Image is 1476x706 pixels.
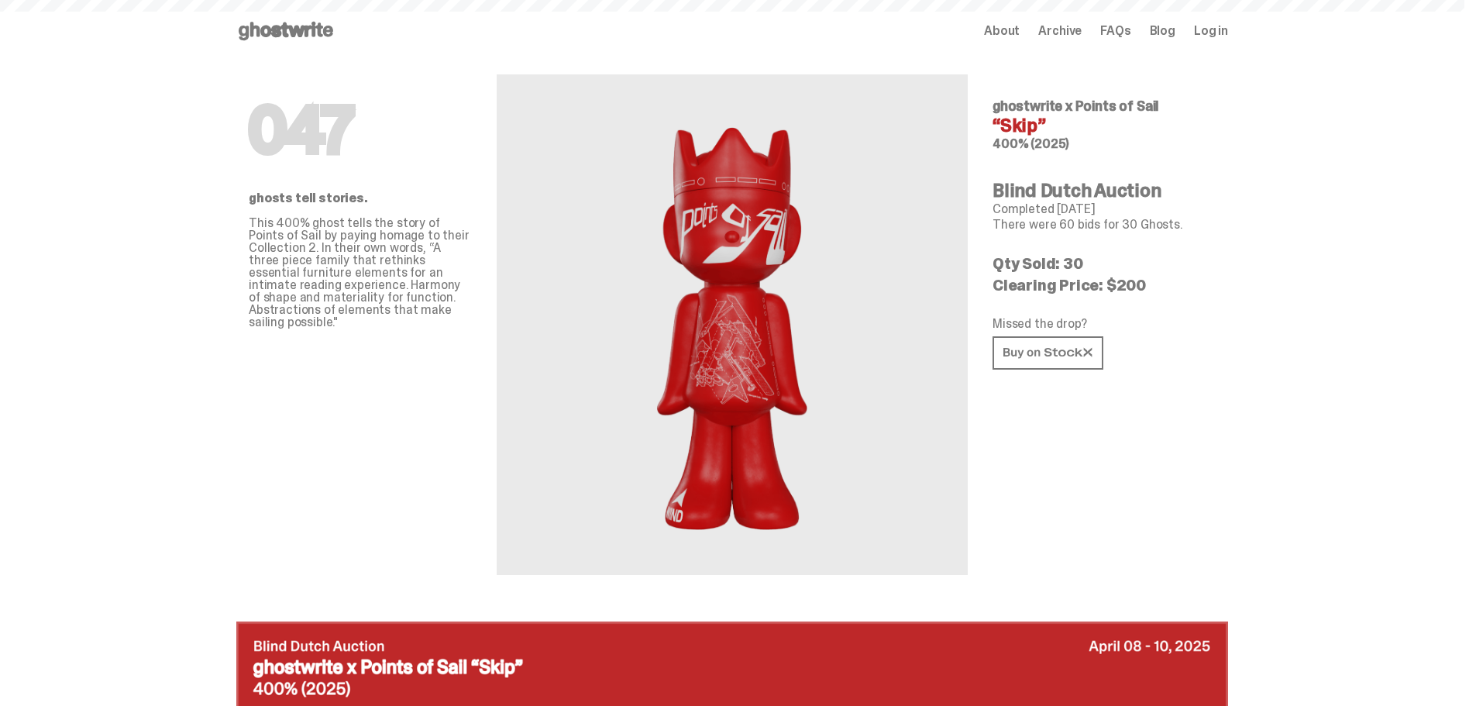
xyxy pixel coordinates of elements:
a: Archive [1038,25,1082,37]
p: Completed [DATE] [993,203,1216,215]
a: About [984,25,1020,37]
a: Blog [1150,25,1175,37]
h1: 047 [249,99,472,161]
p: ghosts tell stories. [249,192,472,205]
p: Clearing Price: $200 [993,277,1216,293]
img: Points of Sail&ldquo;Skip&rdquo; [640,112,824,538]
a: FAQs [1100,25,1130,37]
p: Missed the drop? [993,318,1216,330]
a: Log in [1194,25,1228,37]
h4: Blind Dutch Auction [993,181,1216,200]
p: This 400% ghost tells the story of Points of Sail by paying homage to their Collection 2. In thei... [249,217,472,329]
h4: “Skip” [993,116,1216,135]
span: 400% (2025) [993,136,1069,152]
p: There were 60 bids for 30 Ghosts. [993,219,1216,231]
p: Qty Sold: 30 [993,256,1216,271]
span: ghostwrite x Points of Sail [993,97,1158,115]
